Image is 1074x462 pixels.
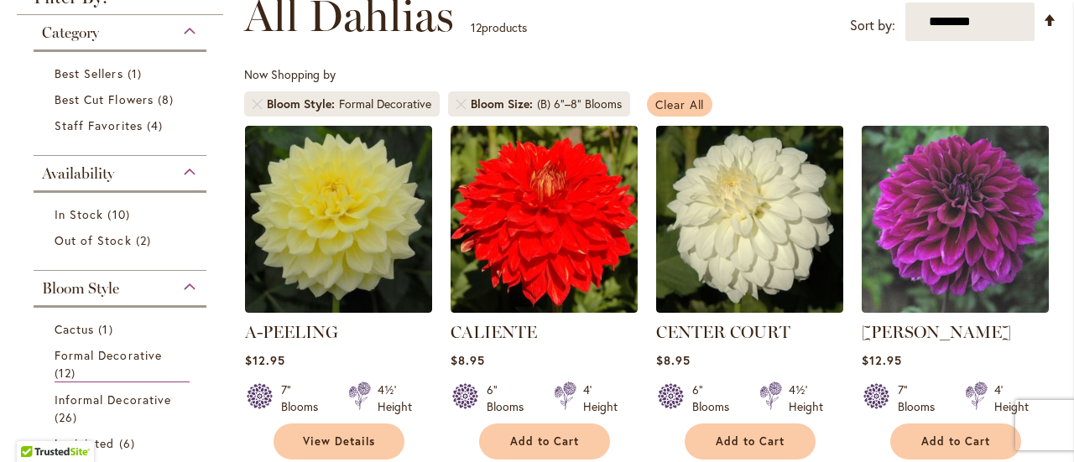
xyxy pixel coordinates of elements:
span: Best Sellers [55,65,123,81]
a: Staff Favorites [55,117,190,134]
a: Best Sellers [55,65,190,82]
div: Formal Decorative [339,96,431,112]
a: Laciniated 6 [55,434,190,452]
div: (B) 6"–8" Blooms [537,96,622,112]
a: Cactus 1 [55,320,190,338]
span: Add to Cart [921,434,990,449]
div: 6" Blooms [692,382,739,415]
a: Remove Bloom Style Formal Decorative [253,99,263,109]
span: Bloom Size [471,96,537,112]
span: 12 [55,364,80,382]
img: A-Peeling [245,126,432,313]
span: Category [42,23,99,42]
a: CENTER COURT [656,300,843,316]
span: Add to Cart [716,434,785,449]
a: A-Peeling [245,300,432,316]
span: 4 [147,117,167,134]
iframe: Launch Accessibility Center [13,402,60,449]
button: Add to Cart [685,423,816,459]
a: CALIENTE [451,322,537,342]
a: In Stock 10 [55,205,190,223]
a: Out of Stock 2 [55,231,190,249]
span: 1 [128,65,146,82]
a: [PERSON_NAME] [862,322,1011,342]
span: 10 [107,205,133,223]
div: 4' Height [994,382,1029,415]
a: Clear All [647,92,713,117]
div: 6" Blooms [487,382,534,415]
span: $12.95 [245,352,285,368]
a: Informal Decorative 26 [55,391,190,426]
span: $8.95 [656,352,691,368]
span: 8 [158,91,178,108]
span: Staff Favorites [55,117,143,133]
a: Best Cut Flowers [55,91,190,108]
span: Cactus [55,321,94,337]
div: 4½' Height [378,382,412,415]
img: CALIENTE [451,126,638,313]
span: 1 [98,320,117,338]
span: $12.95 [862,352,902,368]
span: Out of Stock [55,232,132,248]
div: 7" Blooms [898,382,945,415]
a: Remove Bloom Size (B) 6"–8" Blooms [456,99,467,109]
a: View Details [274,423,404,459]
span: Clear All [655,96,705,112]
a: CALIENTE [451,300,638,316]
div: 7" Blooms [281,382,328,415]
span: Informal Decorative [55,392,171,407]
span: Bloom Style [42,279,119,298]
label: Sort by: [850,10,895,41]
button: Add to Cart [479,423,610,459]
button: Add to Cart [890,423,1021,459]
a: Formal Decorative 12 [55,346,190,382]
a: Einstein [862,300,1049,316]
span: Add to Cart [510,434,579,449]
img: CENTER COURT [656,126,843,313]
span: $8.95 [451,352,485,368]
span: 2 [136,231,155,249]
a: A-PEELING [245,322,338,342]
span: 6 [119,434,139,452]
span: Availability [42,164,114,183]
p: products [471,14,527,41]
span: View Details [303,434,375,449]
span: Now Shopping by [244,66,336,82]
span: Laciniated [55,435,115,451]
span: Bloom Style [267,96,339,112]
div: 4½' Height [789,382,823,415]
span: Best Cut Flowers [55,91,154,107]
img: Einstein [862,126,1049,313]
span: 26 [55,408,81,426]
span: 12 [471,19,482,35]
span: Formal Decorative [55,347,162,363]
span: In Stock [55,206,103,222]
div: 4' Height [583,382,618,415]
a: CENTER COURT [656,322,790,342]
